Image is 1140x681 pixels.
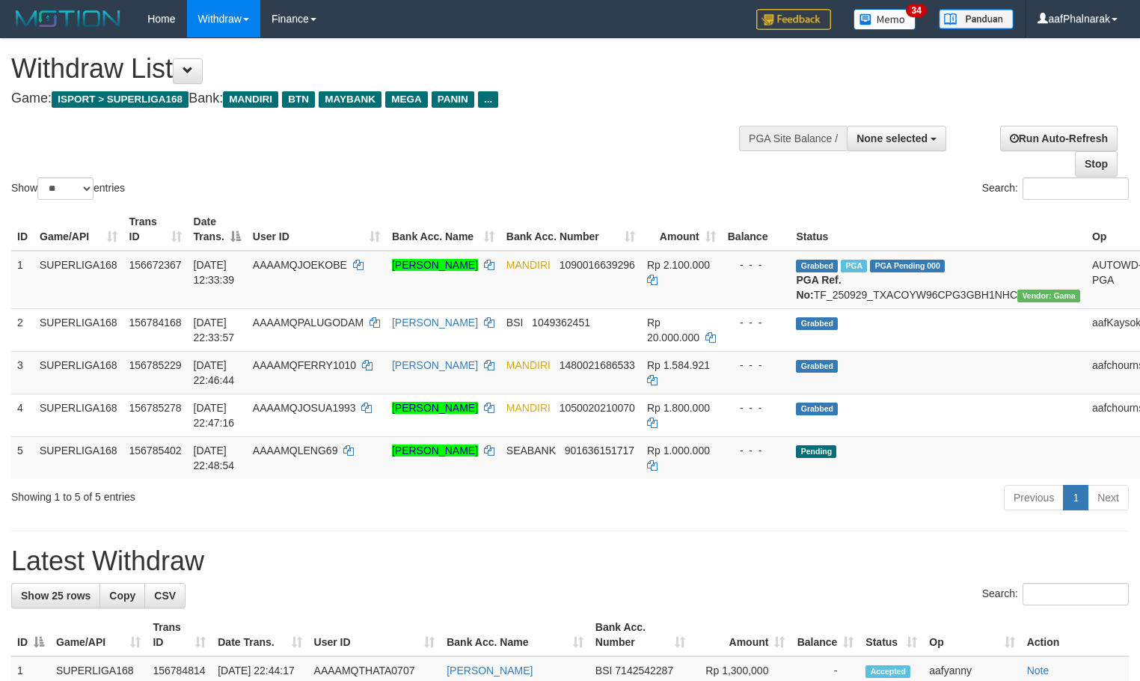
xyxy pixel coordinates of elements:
th: User ID: activate to sort column ascending [308,614,441,656]
span: MEGA [385,91,428,108]
th: ID [11,208,34,251]
th: ID: activate to sort column descending [11,614,50,656]
td: 4 [11,394,34,436]
span: CSV [154,590,176,602]
button: None selected [847,126,946,151]
span: Copy 901636151717 to clipboard [565,445,634,456]
th: User ID: activate to sort column ascending [247,208,386,251]
div: - - - [728,257,785,272]
td: TF_250929_TXACOYW96CPG3GBH1NHC [790,251,1085,309]
select: Showentries [37,177,94,200]
a: Show 25 rows [11,583,100,608]
td: 2 [11,308,34,351]
td: 5 [11,436,34,479]
span: SEABANK [506,445,556,456]
span: 156784168 [129,317,182,329]
label: Search: [982,583,1129,605]
a: [PERSON_NAME] [392,317,478,329]
th: Bank Acc. Number: activate to sort column ascending [500,208,641,251]
span: AAAAMQJOEKOBE [253,259,347,271]
a: [PERSON_NAME] [447,665,533,677]
td: 3 [11,351,34,394]
th: Bank Acc. Name: activate to sort column ascending [386,208,500,251]
span: BTN [282,91,315,108]
span: AAAAMQLENG69 [253,445,338,456]
a: Previous [1004,485,1064,510]
span: Rp 2.100.000 [647,259,710,271]
span: [DATE] 12:33:39 [194,259,235,286]
span: MANDIRI [223,91,278,108]
div: - - - [728,358,785,373]
td: 1 [11,251,34,309]
th: Bank Acc. Name: activate to sort column ascending [441,614,589,656]
span: MAYBANK [319,91,381,108]
th: Trans ID: activate to sort column ascending [147,614,212,656]
img: Feedback.jpg [756,9,831,30]
h1: Latest Withdraw [11,546,1129,576]
a: Next [1088,485,1129,510]
span: Grabbed [796,360,838,373]
span: 156785402 [129,445,182,456]
div: - - - [728,315,785,330]
span: BSI [506,317,524,329]
a: Copy [99,583,145,608]
td: SUPERLIGA168 [34,351,123,394]
h1: Withdraw List [11,54,745,84]
div: - - - [728,400,785,415]
a: [PERSON_NAME] [392,445,478,456]
th: Status [790,208,1085,251]
span: [DATE] 22:48:54 [194,445,235,471]
td: SUPERLIGA168 [34,251,123,309]
th: Op: activate to sort column ascending [923,614,1020,656]
a: Note [1027,665,1049,677]
span: 156672367 [129,259,182,271]
span: Rp 1.584.921 [647,359,710,371]
span: 156785278 [129,402,182,414]
span: PANIN [432,91,474,108]
span: 34 [906,4,926,17]
img: MOTION_logo.png [11,7,125,30]
td: SUPERLIGA168 [34,436,123,479]
h4: Game: Bank: [11,91,745,106]
th: Game/API: activate to sort column ascending [34,208,123,251]
th: Trans ID: activate to sort column ascending [123,208,188,251]
span: Grabbed [796,317,838,330]
th: Balance: activate to sort column ascending [791,614,859,656]
span: Copy [109,590,135,602]
span: [DATE] 22:33:57 [194,317,235,343]
span: ... [478,91,498,108]
span: None selected [856,132,928,144]
span: AAAAMQJOSUA1993 [253,402,356,414]
a: Run Auto-Refresh [1000,126,1118,151]
td: SUPERLIGA168 [34,308,123,351]
span: Grabbed [796,260,838,272]
span: BSI [595,665,613,677]
span: Copy 1090016639296 to clipboard [560,259,635,271]
th: Status: activate to sort column ascending [859,614,923,656]
th: Game/API: activate to sort column ascending [50,614,147,656]
span: PGA Pending [870,260,945,272]
span: Accepted [865,665,910,678]
th: Amount: activate to sort column ascending [641,208,722,251]
span: Copy 1049362451 to clipboard [532,317,590,329]
span: AAAAMQFERRY1010 [253,359,356,371]
span: [DATE] 22:46:44 [194,359,235,386]
a: [PERSON_NAME] [392,402,478,414]
th: Balance [722,208,791,251]
th: Date Trans.: activate to sort column descending [188,208,247,251]
span: Copy 1480021686533 to clipboard [560,359,635,371]
div: Showing 1 to 5 of 5 entries [11,483,464,504]
img: panduan.png [939,9,1014,29]
span: ISPORT > SUPERLIGA168 [52,91,189,108]
span: MANDIRI [506,359,551,371]
div: - - - [728,443,785,458]
span: Rp 1.800.000 [647,402,710,414]
th: Action [1021,614,1129,656]
span: Show 25 rows [21,590,91,602]
b: PGA Ref. No: [796,274,841,301]
input: Search: [1023,583,1129,605]
img: Button%20Memo.svg [854,9,916,30]
span: Pending [796,445,836,458]
a: [PERSON_NAME] [392,359,478,371]
th: Amount: activate to sort column ascending [691,614,791,656]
